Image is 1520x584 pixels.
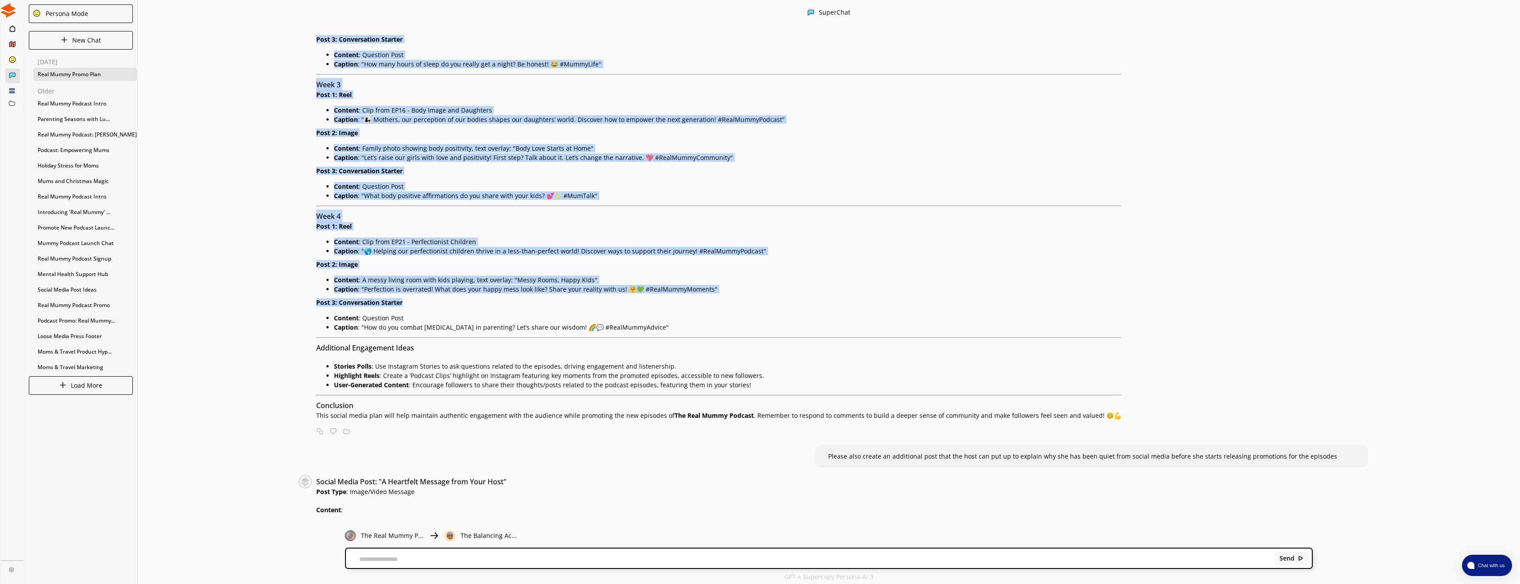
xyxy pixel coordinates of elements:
[334,106,359,114] strong: Content
[61,36,68,43] img: Close
[1,561,23,576] a: Close
[316,78,1121,91] h3: Week 3
[334,237,359,246] strong: Content
[33,175,137,188] div: Mums and Christmas Magic
[334,154,1121,161] p: : "Let’s raise our girls with love and positivity! First step? Talk about it. Let’s change the na...
[33,144,137,157] div: Podcast: Empowering Mums
[345,530,356,541] img: Close
[334,60,358,68] strong: Caption
[316,475,1313,488] h3: Social Media Post: "A Heartfelt Message from Your Host"
[316,35,403,43] strong: Post 3: Conversation Starter
[316,506,341,514] strong: Content
[1280,555,1295,562] b: Send
[334,61,1121,68] p: : "How many hours of sleep do you really get a night? Be honest! 😂 #MummyLife"
[334,285,358,293] strong: Caption
[316,222,352,230] strong: Post 1: Reel
[334,323,358,331] strong: Caption
[334,238,1121,245] p: : Clip from EP21 - Perfectionist Children
[334,381,409,389] strong: User-Generated Content
[784,573,873,580] p: GPT + Supercopy Persona-AI 3
[316,412,1121,419] p: This social media plan will help maintain authentic engagement with the audience while promoting ...
[33,97,137,110] div: Real Mummy Podcast Intro
[33,190,137,203] div: Real Mummy Podcast Intro
[819,9,850,17] div: SuperChat
[445,530,455,541] img: Close
[316,488,1313,495] p: : Image/Video Message
[334,107,1121,114] p: : Clip from EP16 - Body Image and Daughters
[316,506,1313,514] p: :
[33,252,137,265] div: Real Mummy Podcast Signup
[33,237,137,250] div: Mummy Podcast Launch Chat
[343,428,350,435] img: Save
[334,362,372,370] strong: Stories Polls
[33,159,137,172] div: Holiday Stress for Moms
[334,144,359,152] strong: Content
[33,68,137,81] div: Real Mummy Promo Plan
[334,276,359,284] strong: Content
[334,276,1121,284] p: : A messy living room with kids playing, text overlay: "Messy Rooms, Happy Kids"
[334,192,1121,199] p: : "What body positive affirmations do you share with your kids? 💕✨ #MumTalk"
[334,182,359,191] strong: Content
[334,191,358,200] strong: Caption
[33,128,137,141] div: Real Mummy Podcast: [PERSON_NAME]
[330,428,337,435] img: Favorite
[33,283,137,296] div: Social Media Post Ideas
[1474,562,1507,569] span: Chat with us
[828,452,1337,460] span: Please also create an additional post that the host can put up to explain why she has been quiet ...
[334,247,358,255] strong: Caption
[33,330,137,343] div: Loose Media Press Footer
[317,428,323,435] img: Copy
[807,9,814,16] img: Close
[316,260,358,269] strong: Post 2: Image
[33,113,137,126] div: Parenting Seasons with Lu...
[1,3,16,18] img: Close
[334,248,1121,255] p: : "🌎 Helping our perfectionist children thrive in a less-than-perfect world! Discover ways to sup...
[334,324,1121,331] p: : "How do you combat [MEDICAL_DATA] in parenting? Let’s share our wisdom! 🌈💬 #RealMummyAdvice"
[71,382,102,389] p: Load More
[334,363,1121,370] p: : Use Instagram Stories to ask questions related to the episodes, driving engagement and listener...
[334,116,1121,123] p: : "👩‍👧 Mothers, our perception of our bodies shapes our daughters’ world. Discover how to empower...
[9,567,14,572] img: Close
[33,299,137,312] div: Real Mummy Podcast Promo
[59,382,66,389] img: Close
[316,128,358,137] strong: Post 2: Image
[334,371,380,380] strong: Highlight Reels
[33,268,137,281] div: Mental Health Support Hub
[43,10,88,17] div: Persona Mode
[1462,555,1512,576] button: atlas-launcher
[72,37,101,44] p: New Chat
[334,382,1121,389] p: : Encourage followers to share their thoughts/posts related to the podcast episodes, featuring th...
[33,314,137,327] div: Podcast Promo: Real Mummy...
[334,521,353,529] strong: Image
[334,145,1121,152] p: : Family photo showing body positivity, text overlay: "Body Love Starts at Home"
[38,88,137,95] p: Older
[316,341,1121,354] h3: Additional Engagement Ideas
[33,345,137,358] div: Moms & Travel Product Hyp...
[316,90,352,99] strong: Post 1: Reel
[33,221,137,234] div: Promote New Podcast Launc...
[316,487,346,496] strong: Post Type
[299,475,312,488] img: Close
[334,183,1121,190] p: : Question Post
[461,532,517,539] p: The Balancing Ac...
[38,58,137,66] p: [DATE]
[33,361,137,374] div: Moms & Travel Marketing
[1298,555,1304,561] img: Close
[334,115,358,124] strong: Caption
[33,206,137,219] div: Introducing 'Real Mummy' ...
[675,411,754,420] strong: The Real Mummy Podcast
[334,372,1121,379] p: : Create a ‘Podcast Clips’ highlight on Instagram featuring key moments from the promoted episode...
[334,314,359,322] strong: Content
[316,399,1121,412] h3: Conclusion
[334,51,359,59] strong: Content
[316,298,403,307] strong: Post 3: Conversation Starter
[429,530,439,541] img: Close
[316,210,1121,223] h3: Week 4
[361,532,423,539] p: The Real Mummy P...
[334,153,358,162] strong: Caption
[316,167,403,175] strong: Post 3: Conversation Starter
[33,9,41,17] img: Close
[334,286,1121,293] p: : "Perfection is overrated! What does your happy mess look like? Share your reality with us! 🤗💚 #...
[334,315,1121,322] p: : Question Post
[334,51,1121,58] p: : Question Post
